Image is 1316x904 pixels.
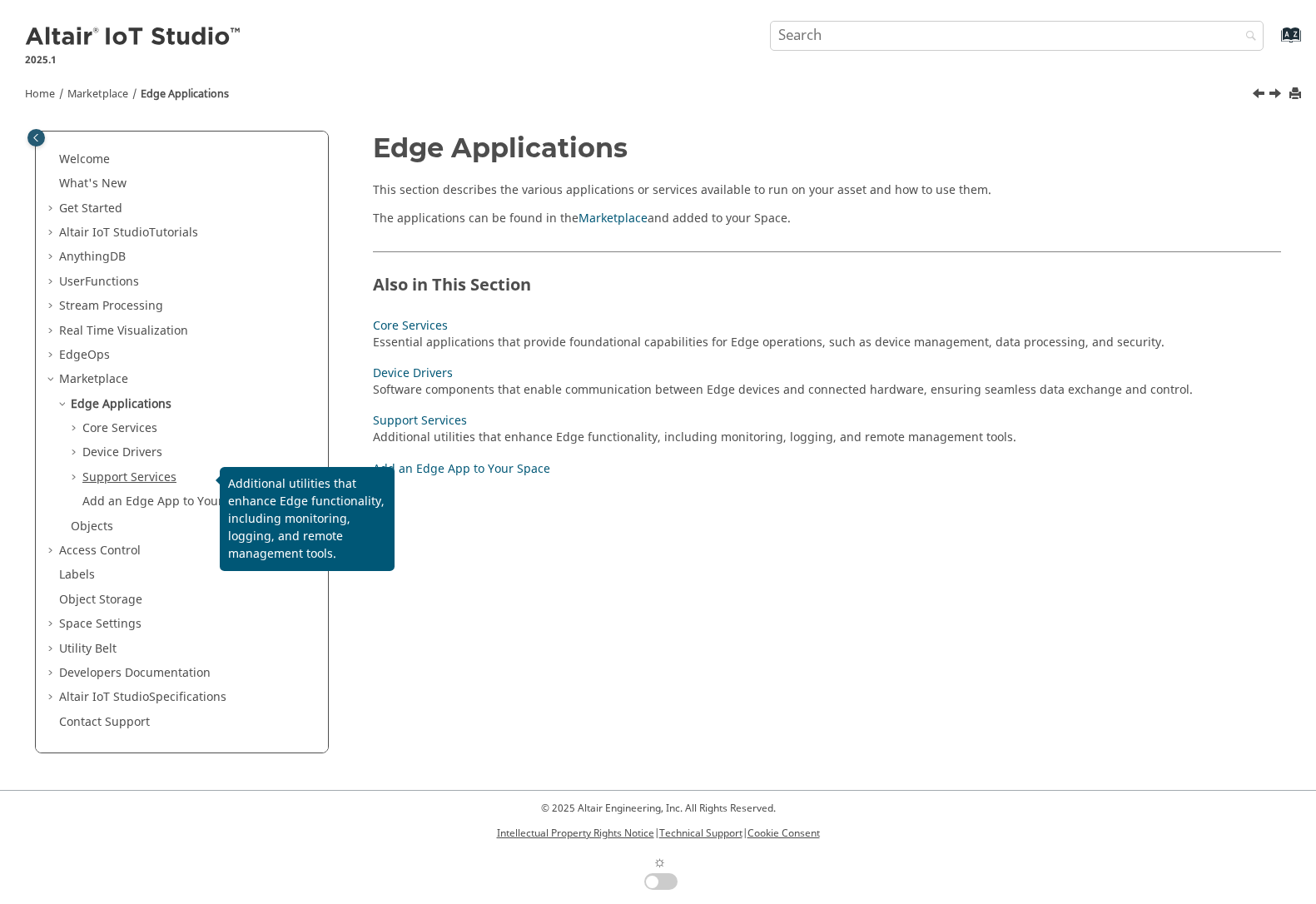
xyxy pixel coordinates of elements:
p: This section describes the various applications or services available to run on your asset and ho... [373,182,1281,199]
label: Change to dark/light theme [638,851,678,890]
span: Expand AnythingDB [46,249,59,266]
span: Expand Space Settings [46,616,59,633]
h1: Edge Applications [373,133,1281,162]
ul: Table of Contents [46,151,318,731]
div: Software components that enable communication between Edge devices and connected hardware, ensuri... [373,382,1264,399]
span: ☼ [653,851,667,873]
a: Core Services [373,317,448,335]
a: Welcome [59,151,110,168]
a: Developers Documentation [59,664,211,682]
button: Search [1224,21,1270,53]
span: Collapse Marketplace [46,371,59,388]
a: Previous topic: Marketplace [1254,86,1267,106]
span: Expand Real Time Visualization [46,323,59,340]
a: Next topic: Core Services [1270,86,1284,106]
p: Additional utilities that enhance Edge functionality, including monitoring, logging, and remote m... [228,475,386,563]
span: Expand Altair IoT StudioTutorials [46,225,59,241]
span: Altair IoT Studio [59,224,149,241]
a: Home [25,87,55,102]
span: Expand Core Services [69,420,82,437]
a: Add an Edge App to Your Space [82,493,260,510]
div: Additional utilities that enhance Edge functionality, including monitoring, logging, and remote m... [373,430,1264,446]
a: Device Drivers [82,444,162,461]
span: Expand Get Started [46,201,59,217]
a: Cookie Consent [747,826,820,841]
a: Marketplace [579,210,648,227]
a: UserFunctions [59,273,139,291]
a: Add an Edge App to Your Space [373,460,550,478]
span: Expand Access Control [46,543,59,559]
p: © 2025 Altair Engineering, Inc. All Rights Reserved. [497,801,820,816]
a: EdgeOps [59,346,110,364]
a: Utility Belt [59,640,117,658]
img: Altair IoT Studio [25,24,243,51]
button: Print this page [1290,83,1304,106]
a: Intellectual Property Rights Notice [497,826,654,841]
a: Get Started [59,200,122,217]
a: Object Storage [59,591,142,608]
a: Edge Applications [141,87,229,102]
a: Support Services [82,469,176,486]
a: Labels [59,566,95,584]
a: AnythingDB [59,248,126,266]
a: Objects [71,518,113,535]
a: Go to index terms page [1254,34,1292,52]
h2: Also in This Section [373,251,1281,302]
span: Altair IoT Studio [59,688,149,706]
span: Functions [85,273,139,291]
a: Device Drivers [373,365,453,382]
a: Access Control [59,542,141,559]
a: Altair IoT StudioSpecifications [59,688,226,706]
a: Marketplace [59,370,128,388]
button: Toggle publishing table of content [27,129,45,147]
span: Expand Developers Documentation [46,665,59,682]
a: Support Services [373,412,467,430]
p: The applications can be found in the and added to your Space. [373,211,1281,227]
nav: Table of Contents Container [23,133,340,494]
span: Expand Altair IoT StudioSpecifications [46,689,59,706]
a: Technical Support [659,826,742,841]
a: Real Time Visualization [59,322,188,340]
span: Expand EdgeOps [46,347,59,364]
nav: Child Links [373,314,1264,488]
a: What's New [59,175,127,192]
a: Marketplace [67,87,128,102]
span: Expand UserFunctions [46,274,59,291]
a: Contact Support [59,713,150,731]
span: Collapse Edge Applications [57,396,71,413]
a: Space Settings [59,615,142,633]
input: Search query [770,21,1264,51]
p: | | [497,826,820,841]
span: Expand Stream Processing [46,298,59,315]
a: Edge Applications [71,395,171,413]
span: Expand Support Services [69,469,82,486]
span: Expand Device Drivers [69,445,82,461]
div: Essential applications that provide foundational capabilities for Edge operations, such as device... [373,335,1264,351]
a: Altair IoT StudioTutorials [59,224,198,241]
span: Expand Utility Belt [46,641,59,658]
a: Core Services [82,420,157,437]
p: 2025.1 [25,52,243,67]
a: Stream Processing [59,297,163,315]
